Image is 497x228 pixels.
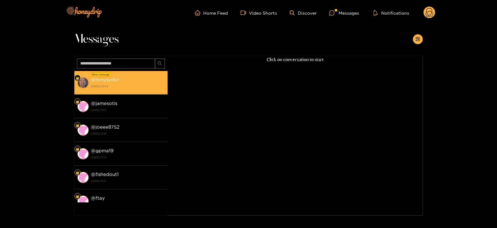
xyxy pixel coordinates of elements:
span: appstore-add [415,37,420,42]
img: Fan Level [76,171,79,175]
img: Fan Level [76,195,79,198]
img: Fan Level [76,147,79,151]
strong: @ fishedout1 [91,172,119,177]
img: Fan Level [76,124,79,127]
span: Messages [74,32,119,47]
strong: @ joeee8752 [91,124,120,130]
img: conversation [77,148,89,159]
strong: [DATE] 03:00 [91,202,165,207]
img: conversation [77,196,89,207]
button: Notifications [372,10,411,16]
img: conversation [77,77,89,88]
a: Home Feed [195,10,228,16]
strong: @ gpma19 [91,148,114,153]
strong: [DATE] 17:13 [91,154,165,160]
strong: [DATE] 03:03 [91,83,165,89]
button: search [155,59,165,69]
strong: [DATE] 11:53 [91,107,165,113]
img: conversation [77,101,89,112]
img: Fan Level [76,100,79,104]
strong: [DATE] 15:28 [91,131,165,136]
span: search [157,61,162,66]
strong: [DATE] 21:13 [91,178,165,184]
span: video-camera [241,10,249,16]
img: Fan Level [76,76,79,80]
p: Click on conversation to start [168,56,423,63]
div: New message [91,72,111,77]
span: home [195,10,204,16]
strong: @ jamesotis [91,101,118,106]
button: appstore-add [413,34,423,44]
strong: @ ftay [91,195,105,201]
img: conversation [77,172,89,183]
div: Messages [329,9,359,17]
strong: @ tonysydor [91,77,120,82]
a: Video Shorts [241,10,277,16]
img: conversation [77,125,89,136]
a: Discover [290,10,317,16]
